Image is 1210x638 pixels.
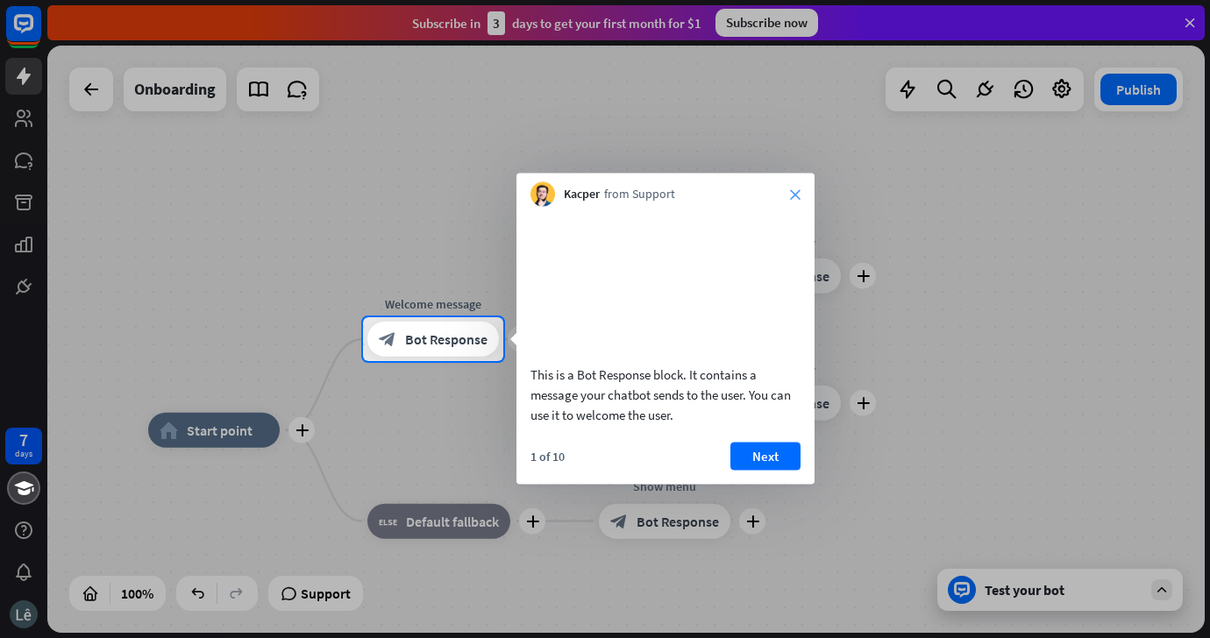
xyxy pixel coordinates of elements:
button: Next [730,442,801,470]
span: Bot Response [405,330,488,348]
i: close [790,189,801,200]
span: Kacper [564,186,600,203]
button: Open LiveChat chat widget [14,7,67,60]
div: 1 of 10 [530,448,565,464]
i: block_bot_response [379,330,396,348]
div: This is a Bot Response block. It contains a message your chatbot sends to the user. You can use i... [530,364,801,424]
span: from Support [604,186,675,203]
